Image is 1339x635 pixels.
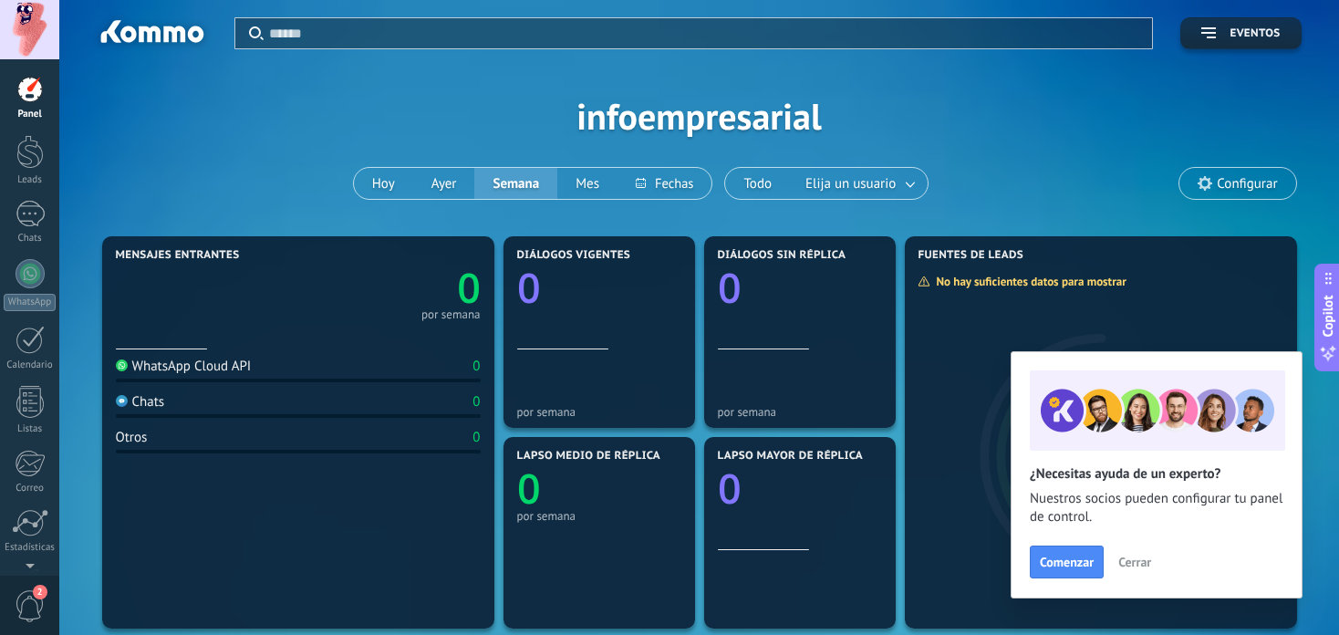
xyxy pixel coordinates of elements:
button: Comenzar [1030,546,1104,578]
span: Nuestros socios pueden configurar tu panel de control. [1030,490,1283,526]
div: 0 [472,358,480,375]
span: Lapso mayor de réplica [718,450,863,463]
span: 2 [33,585,47,599]
a: 0 [298,260,481,316]
text: 0 [718,260,742,316]
text: 0 [718,461,742,516]
button: Mes [557,168,618,199]
button: Fechas [618,168,711,199]
div: Estadísticas [4,542,57,554]
button: Todo [725,168,790,199]
div: por semana [517,509,681,523]
button: Semana [474,168,557,199]
div: Panel [4,109,57,120]
div: por semana [421,310,481,319]
div: Chats [116,393,165,411]
div: No hay suficientes datos para mostrar [918,274,1139,289]
div: por semana [718,405,882,419]
span: Diálogos vigentes [517,249,631,262]
span: Comenzar [1040,556,1094,568]
h2: ¿Necesitas ayuda de un experto? [1030,465,1283,483]
span: Mensajes entrantes [116,249,240,262]
button: Eventos [1180,17,1301,49]
span: Elija un usuario [802,172,899,196]
button: Cerrar [1110,548,1159,576]
div: WhatsApp Cloud API [116,358,252,375]
span: Cerrar [1118,556,1151,568]
text: 0 [517,260,541,316]
div: Leads [4,174,57,186]
div: por semana [517,405,681,419]
span: Configurar [1217,176,1277,192]
div: Chats [4,233,57,245]
img: WhatsApp Cloud API [116,359,128,371]
text: 0 [517,461,541,516]
button: Hoy [354,168,413,199]
div: Listas [4,423,57,435]
span: Eventos [1230,27,1280,40]
div: Calendario [4,359,57,371]
text: 0 [457,260,481,316]
div: 0 [472,429,480,446]
div: 0 [472,393,480,411]
span: Lapso medio de réplica [517,450,661,463]
span: Fuentes de leads [919,249,1024,262]
div: Correo [4,483,57,494]
button: Elija un usuario [790,168,928,199]
span: Copilot [1319,296,1337,338]
span: Diálogos sin réplica [718,249,846,262]
button: Ayer [413,168,475,199]
div: WhatsApp [4,294,56,311]
div: Otros [116,429,148,446]
img: Chats [116,395,128,407]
